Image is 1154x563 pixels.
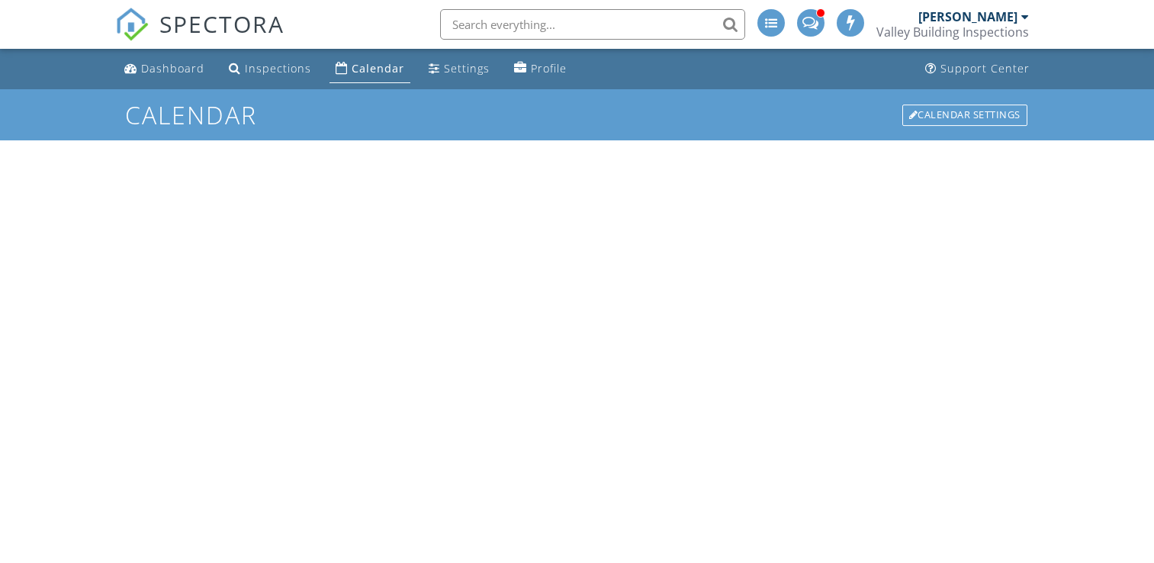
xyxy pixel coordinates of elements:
[508,55,573,83] a: Profile
[223,55,317,83] a: Inspections
[918,9,1017,24] div: [PERSON_NAME]
[352,61,404,76] div: Calendar
[159,8,284,40] span: SPECTORA
[444,61,490,76] div: Settings
[115,8,149,41] img: The Best Home Inspection Software - Spectora
[940,61,1030,76] div: Support Center
[118,55,211,83] a: Dashboard
[440,9,745,40] input: Search everything...
[141,61,204,76] div: Dashboard
[919,55,1036,83] a: Support Center
[245,61,311,76] div: Inspections
[423,55,496,83] a: Settings
[901,103,1029,127] a: Calendar Settings
[115,21,284,53] a: SPECTORA
[531,61,567,76] div: Profile
[902,105,1027,126] div: Calendar Settings
[876,24,1029,40] div: Valley Building Inspections
[329,55,410,83] a: Calendar
[125,101,1029,128] h1: Calendar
